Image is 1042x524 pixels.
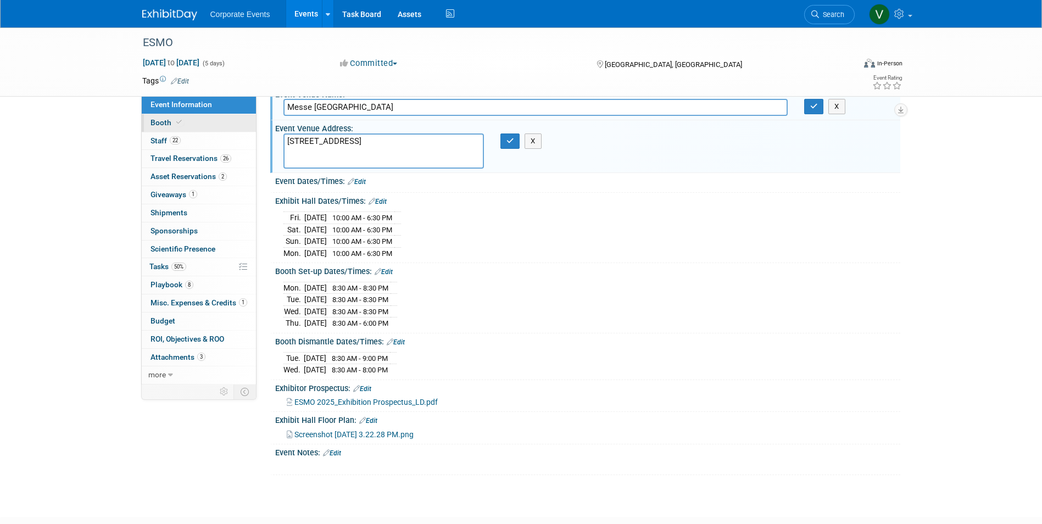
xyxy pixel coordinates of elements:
[171,263,186,271] span: 50%
[151,280,193,289] span: Playbook
[353,385,371,393] a: Edit
[142,294,256,312] a: Misc. Expenses & Credits1
[202,60,225,67] span: (5 days)
[804,5,855,24] a: Search
[166,58,176,67] span: to
[171,77,189,85] a: Edit
[151,335,224,343] span: ROI, Objectives & ROO
[332,319,388,327] span: 8:30 AM - 6:00 PM
[332,237,392,246] span: 10:00 AM - 6:30 PM
[304,294,327,306] td: [DATE]
[323,449,341,457] a: Edit
[275,380,900,394] div: Exhibitor Prospectus:
[387,338,405,346] a: Edit
[283,364,304,376] td: Wed.
[189,190,197,198] span: 1
[336,58,402,69] button: Committed
[332,284,388,292] span: 8:30 AM - 8:30 PM
[304,352,326,364] td: [DATE]
[283,224,304,236] td: Sat.
[283,211,304,224] td: Fri.
[304,317,327,329] td: [DATE]
[151,172,227,181] span: Asset Reservations
[151,298,247,307] span: Misc. Expenses & Credits
[142,331,256,348] a: ROI, Objectives & ROO
[304,247,327,259] td: [DATE]
[219,172,227,181] span: 2
[819,10,844,19] span: Search
[332,226,392,234] span: 10:00 AM - 6:30 PM
[139,33,838,53] div: ESMO
[176,119,182,125] i: Booth reservation complete
[142,276,256,294] a: Playbook8
[304,236,327,248] td: [DATE]
[142,114,256,132] a: Booth
[275,412,900,426] div: Exhibit Hall Floor Plan:
[375,268,393,276] a: Edit
[283,352,304,364] td: Tue.
[151,118,184,127] span: Booth
[220,154,231,163] span: 26
[283,236,304,248] td: Sun.
[142,241,256,258] a: Scientific Presence
[151,316,175,325] span: Budget
[864,59,875,68] img: Format-Inperson.png
[877,59,902,68] div: In-Person
[283,282,304,294] td: Mon.
[151,226,198,235] span: Sponsorships
[149,262,186,271] span: Tasks
[304,224,327,236] td: [DATE]
[142,132,256,150] a: Staff22
[142,186,256,204] a: Giveaways1
[233,384,256,399] td: Toggle Event Tabs
[283,247,304,259] td: Mon.
[239,298,247,306] span: 1
[142,150,256,168] a: Travel Reservations26
[185,281,193,289] span: 8
[283,317,304,329] td: Thu.
[369,198,387,205] a: Edit
[332,366,388,374] span: 8:30 AM - 8:00 PM
[151,353,205,361] span: Attachments
[142,75,189,86] td: Tags
[210,10,270,19] span: Corporate Events
[151,190,197,199] span: Giveaways
[275,444,900,459] div: Event Notes:
[148,370,166,379] span: more
[304,305,327,317] td: [DATE]
[151,136,181,145] span: Staff
[332,354,388,363] span: 8:30 AM - 9:00 PM
[151,244,215,253] span: Scientific Presence
[359,417,377,425] a: Edit
[332,214,392,222] span: 10:00 AM - 6:30 PM
[215,384,234,399] td: Personalize Event Tab Strip
[525,133,542,149] button: X
[304,282,327,294] td: [DATE]
[605,60,742,69] span: [GEOGRAPHIC_DATA], [GEOGRAPHIC_DATA]
[287,430,414,439] a: Screenshot [DATE] 3.22.28 PM.png
[287,398,438,406] a: ESMO 2025_Exhibition Prospectus_LD.pdf
[828,99,845,114] button: X
[170,136,181,144] span: 22
[869,4,890,25] img: Valeria Bocharova
[275,120,900,134] div: Event Venue Address:
[348,178,366,186] a: Edit
[142,349,256,366] a: Attachments3
[294,430,414,439] span: Screenshot [DATE] 3.22.28 PM.png
[142,313,256,330] a: Budget
[275,263,900,277] div: Booth Set-up Dates/Times:
[283,305,304,317] td: Wed.
[283,294,304,306] td: Tue.
[142,9,197,20] img: ExhibitDay
[142,58,200,68] span: [DATE] [DATE]
[142,168,256,186] a: Asset Reservations2
[151,100,212,109] span: Event Information
[275,173,900,187] div: Event Dates/Times:
[197,353,205,361] span: 3
[332,308,388,316] span: 8:30 AM - 8:30 PM
[275,193,900,207] div: Exhibit Hall Dates/Times:
[332,296,388,304] span: 8:30 AM - 8:30 PM
[304,211,327,224] td: [DATE]
[142,96,256,114] a: Event Information
[142,204,256,222] a: Shipments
